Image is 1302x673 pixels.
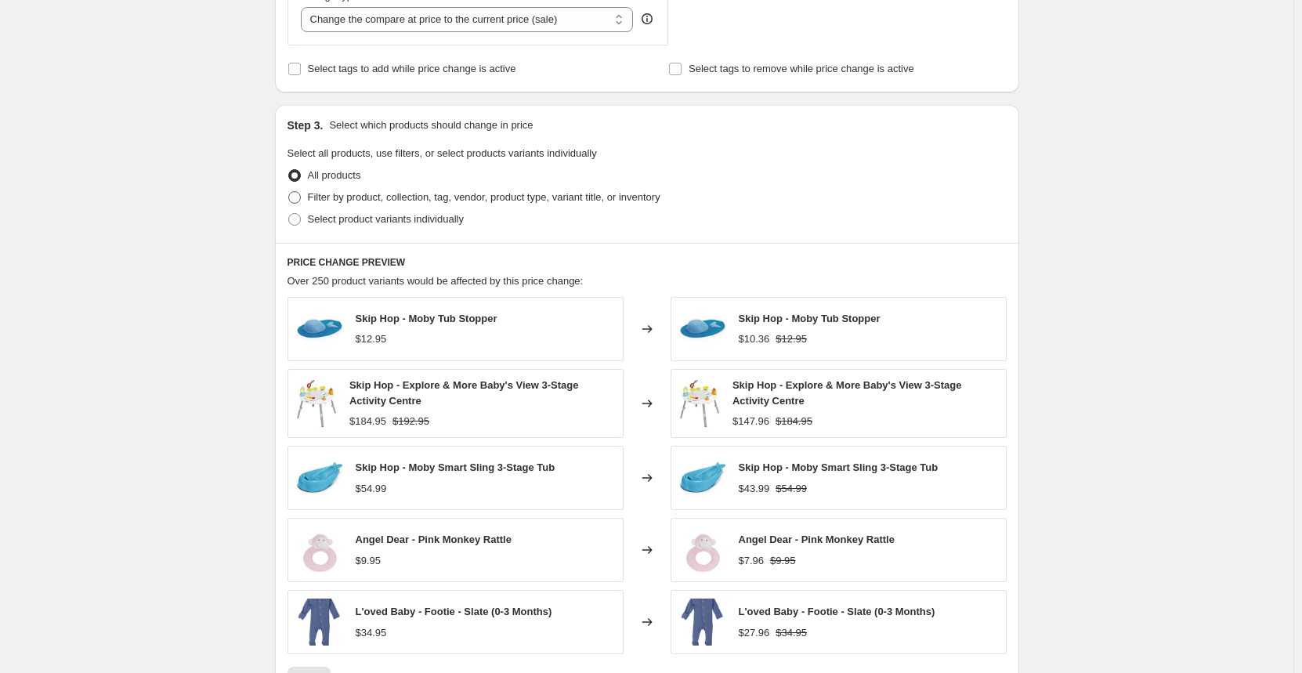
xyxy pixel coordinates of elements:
span: Skip Hop - Moby Smart Sling 3-Stage Tub [739,461,939,473]
img: angel-dear-pink-monkey-rattle-31223411019_80x.jpg [296,526,343,573]
img: l-oved-baby-footie-slate-0-3-months-28304010772565_80x.png [296,599,343,646]
div: $9.95 [356,553,382,569]
img: skip-hop-explore-more-baby-s-view-3-stage-activity-centre-31223399947_80x.jpg [296,380,337,427]
span: Angel Dear - Pink Monkey Rattle [739,534,895,545]
span: Skip Hop - Explore & More Baby's View 3-Stage Activity Centre [732,379,962,407]
div: $43.99 [739,481,770,497]
span: Select tags to add while price change is active [308,63,516,74]
span: Select tags to remove while price change is active [689,63,914,74]
img: skip-hop-moby-smart-sling-3-stage-tub-31223403787_80x.jpg [296,454,343,501]
strike: $34.95 [776,625,807,641]
span: Skip Hop - Explore & More Baby's View 3-Stage Activity Centre [349,379,579,407]
span: Select product variants individually [308,213,464,225]
div: $147.96 [732,414,769,429]
div: $54.99 [356,481,387,497]
div: $7.96 [739,553,765,569]
strike: $192.95 [392,414,429,429]
div: $184.95 [349,414,386,429]
div: $34.95 [356,625,387,641]
strike: $9.95 [770,553,796,569]
span: Over 250 product variants would be affected by this price change: [288,275,584,287]
img: angel-dear-pink-monkey-rattle-31223411019_80x.jpg [679,526,726,573]
div: $12.95 [356,331,387,347]
p: Select which products should change in price [329,118,533,133]
span: Filter by product, collection, tag, vendor, product type, variant title, or inventory [308,191,660,203]
img: l-oved-baby-footie-slate-0-3-months-28304010772565_80x.png [679,599,726,646]
img: skip-hop-moby-tub-stopper-31223397259_80x.jpg [296,306,343,353]
img: skip-hop-moby-tub-stopper-31223397259_80x.jpg [679,306,726,353]
div: $27.96 [739,625,770,641]
img: skip-hop-explore-more-baby-s-view-3-stage-activity-centre-31223399947_80x.jpg [679,380,720,427]
span: Skip Hop - Moby Tub Stopper [739,313,881,324]
span: Skip Hop - Moby Tub Stopper [356,313,497,324]
div: $10.36 [739,331,770,347]
strike: $12.95 [776,331,807,347]
span: All products [308,169,361,181]
div: help [639,11,655,27]
strike: $184.95 [776,414,812,429]
strike: $54.99 [776,481,807,497]
h6: PRICE CHANGE PREVIEW [288,256,1007,269]
h2: Step 3. [288,118,324,133]
span: Skip Hop - Moby Smart Sling 3-Stage Tub [356,461,555,473]
img: skip-hop-moby-smart-sling-3-stage-tub-31223403787_80x.jpg [679,454,726,501]
span: Angel Dear - Pink Monkey Rattle [356,534,512,545]
span: Select all products, use filters, or select products variants individually [288,147,597,159]
span: L'oved Baby - Footie - Slate (0-3 Months) [356,606,552,617]
span: L'oved Baby - Footie - Slate (0-3 Months) [739,606,935,617]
